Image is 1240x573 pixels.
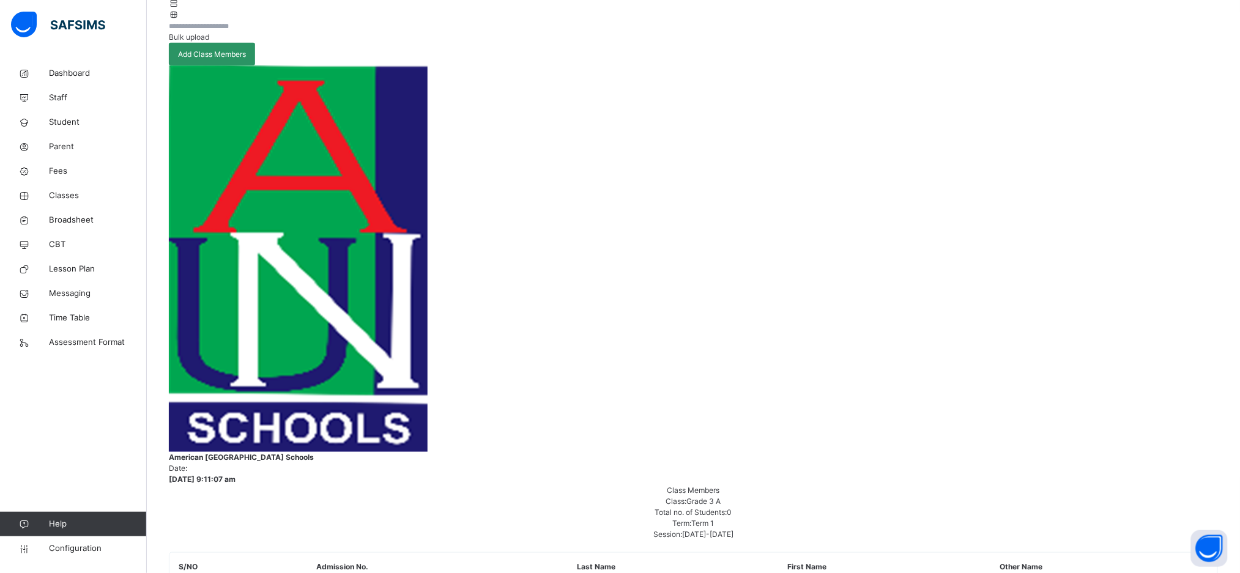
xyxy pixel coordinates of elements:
[49,542,146,555] span: Configuration
[49,141,147,153] span: Parent
[49,165,147,177] span: Fees
[666,497,687,506] span: Class:
[682,530,733,539] span: [DATE]-[DATE]
[178,49,246,60] span: Add Class Members
[49,287,147,300] span: Messaging
[49,92,147,104] span: Staff
[687,497,721,506] span: Grade 3 A
[673,519,692,528] span: Term:
[49,67,147,79] span: Dashboard
[169,32,209,42] span: Bulk upload
[169,65,428,452] img: aunschools.png
[169,464,187,473] span: Date:
[667,486,720,495] span: Class Members
[49,263,147,275] span: Lesson Plan
[49,214,147,226] span: Broadsheet
[169,452,1218,463] span: American [GEOGRAPHIC_DATA] Schools
[653,530,682,539] span: Session:
[49,238,147,251] span: CBT
[169,474,1218,485] span: [DATE] 9:11:07 am
[49,116,147,128] span: Student
[655,508,727,517] span: Total no. of Students:
[692,519,715,528] span: Term 1
[49,190,147,202] span: Classes
[49,312,147,324] span: Time Table
[727,508,732,517] span: 0
[1191,530,1228,567] button: Open asap
[49,336,147,349] span: Assessment Format
[11,12,105,37] img: safsims
[49,518,146,530] span: Help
